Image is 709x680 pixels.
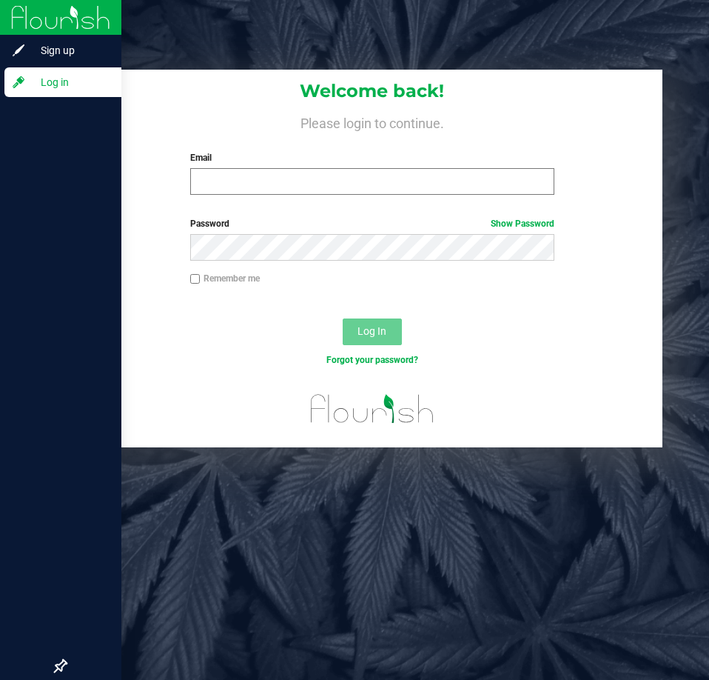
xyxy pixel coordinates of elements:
[82,113,662,130] h4: Please login to continue.
[11,75,26,90] inline-svg: Log in
[357,325,386,337] span: Log In
[26,41,115,59] span: Sign up
[326,355,418,365] a: Forgot your password?
[300,382,445,436] img: flourish_logo.svg
[343,319,402,345] button: Log In
[11,43,26,58] inline-svg: Sign up
[190,274,201,284] input: Remember me
[190,219,229,229] span: Password
[190,151,554,164] label: Email
[82,81,662,101] h1: Welcome back!
[26,73,115,91] span: Log in
[190,272,260,285] label: Remember me
[491,219,554,229] a: Show Password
